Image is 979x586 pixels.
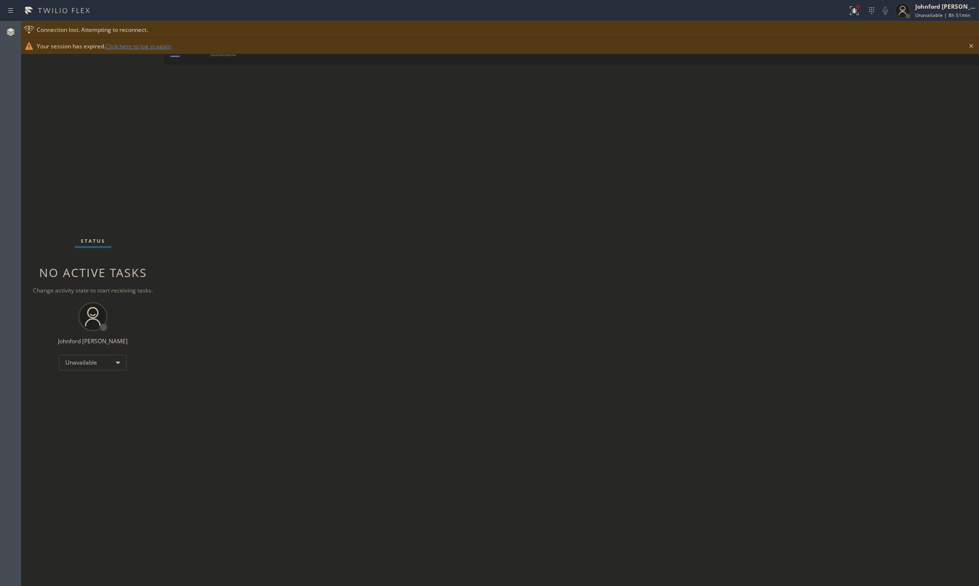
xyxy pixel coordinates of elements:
[915,12,970,18] span: Unavailable | 8h 51min
[33,286,153,294] span: Change activity state to start receiving tasks.
[59,355,127,370] div: Unavailable
[81,237,105,244] span: Status
[105,42,171,50] a: Click here to log in again
[915,2,976,11] div: Johnford [PERSON_NAME]
[39,264,147,280] span: No active tasks
[58,337,128,345] div: Johnford [PERSON_NAME]
[37,26,148,34] span: Connection lost. Attempting to reconnect.
[878,4,892,17] button: Mute
[37,42,171,50] span: Your session has expired.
